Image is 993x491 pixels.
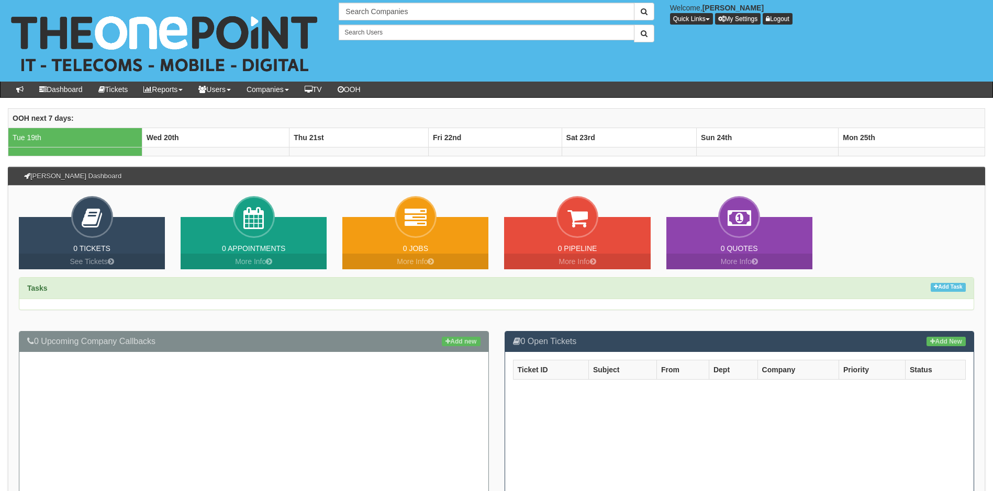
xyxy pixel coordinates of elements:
[73,244,110,253] a: 0 Tickets
[27,284,48,292] strong: Tasks
[588,360,656,379] th: Subject
[403,244,428,253] a: 0 Jobs
[927,337,966,346] a: Add New
[239,82,297,97] a: Companies
[339,3,634,20] input: Search Companies
[709,360,757,379] th: Dept
[715,13,761,25] a: My Settings
[428,128,562,147] th: Fri 22nd
[31,82,91,97] a: Dashboard
[19,167,127,185] h3: [PERSON_NAME] Dashboard
[513,337,966,346] h3: 0 Open Tickets
[702,4,764,12] b: [PERSON_NAME]
[339,25,634,40] input: Search Users
[297,82,330,97] a: TV
[27,337,481,346] h3: 0 Upcoming Company Callbacks
[558,244,597,253] a: 0 Pipeline
[442,337,480,346] a: Add new
[697,128,839,147] th: Sun 24th
[142,128,289,147] th: Wed 20th
[931,283,966,292] a: Add Task
[136,82,191,97] a: Reports
[8,108,985,128] th: OOH next 7 days:
[289,128,429,147] th: Thu 21st
[181,254,327,269] a: More Info
[905,360,965,379] th: Status
[662,3,993,25] div: Welcome,
[670,13,713,25] button: Quick Links
[721,244,758,253] a: 0 Quotes
[839,128,985,147] th: Mon 25th
[191,82,239,97] a: Users
[562,128,696,147] th: Sat 23rd
[839,360,905,379] th: Priority
[342,254,488,269] a: More Info
[91,82,136,97] a: Tickets
[656,360,709,379] th: From
[757,360,839,379] th: Company
[222,244,285,253] a: 0 Appointments
[19,254,165,269] a: See Tickets
[513,360,588,379] th: Ticket ID
[763,13,793,25] a: Logout
[504,254,650,269] a: More Info
[666,254,812,269] a: More Info
[8,128,142,147] td: Tue 19th
[330,82,369,97] a: OOH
